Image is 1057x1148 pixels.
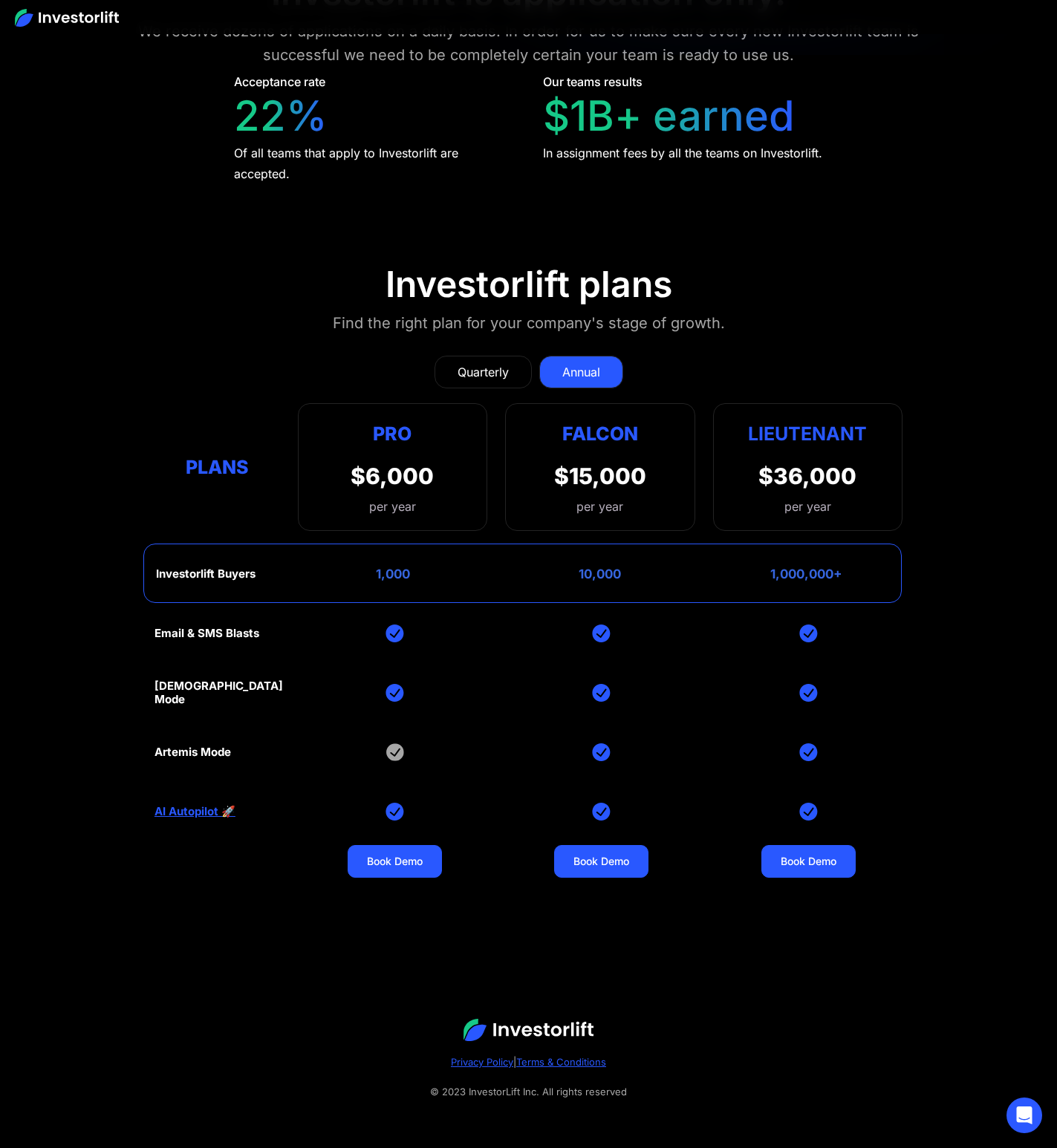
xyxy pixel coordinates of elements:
div: We receive dozens of applications on a daily basis. In order for us to make sure every new Invest... [105,19,951,67]
div: Investorlift plans [386,263,672,306]
div: per year [576,498,623,515]
div: In assignment fees by all the teams on Investorlift. [543,143,822,163]
div: Of all teams that apply to Investorlift are accepted. [234,143,516,184]
div: | [30,1053,1027,1071]
div: 10,000 [579,567,621,581]
div: Annual [562,363,600,381]
div: $1B+ earned [543,91,795,141]
div: $36,000 [758,463,856,489]
div: Plans [155,453,280,482]
div: per year [784,498,831,515]
div: per year [351,498,434,515]
div: 22% [234,91,328,141]
div: $6,000 [351,463,434,489]
div: 1,000,000+ [770,567,842,581]
a: AI Autopilot 🚀 [155,805,235,818]
div: Find the right plan for your company's stage of growth. [333,311,725,335]
a: Book Demo [761,845,856,878]
div: $15,000 [554,463,646,489]
div: Acceptance rate [234,73,325,91]
div: Quarterly [458,363,509,381]
div: Artemis Mode [155,746,231,759]
a: Book Demo [554,845,648,878]
a: Privacy Policy [451,1056,513,1068]
div: Our teams results [543,73,643,91]
div: Investorlift Buyers [156,567,256,581]
div: Email & SMS Blasts [155,627,259,640]
div: Pro [351,419,434,448]
a: Terms & Conditions [516,1056,606,1068]
a: Book Demo [348,845,442,878]
div: Falcon [562,419,638,448]
div: 1,000 [376,567,410,581]
div: Open Intercom Messenger [1006,1098,1042,1133]
div: [DEMOGRAPHIC_DATA] Mode [155,679,283,706]
strong: Lieutenant [748,423,867,445]
div: © 2023 InvestorLift Inc. All rights reserved [30,1083,1027,1100]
